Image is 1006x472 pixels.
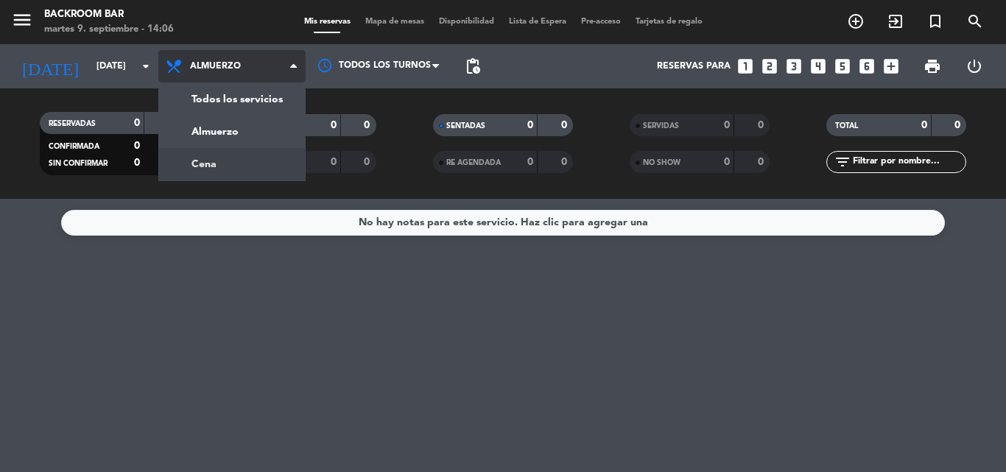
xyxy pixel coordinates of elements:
[297,18,358,26] span: Mis reservas
[134,158,140,168] strong: 0
[809,57,828,76] i: looks_4
[643,122,679,130] span: SERVIDAS
[358,18,432,26] span: Mapa de mesas
[724,120,730,130] strong: 0
[724,157,730,167] strong: 0
[758,157,767,167] strong: 0
[137,57,155,75] i: arrow_drop_down
[758,120,767,130] strong: 0
[134,118,140,128] strong: 0
[954,120,963,130] strong: 0
[857,57,876,76] i: looks_6
[882,57,901,76] i: add_box
[965,57,983,75] i: power_settings_new
[364,157,373,167] strong: 0
[784,57,803,76] i: looks_3
[502,18,574,26] span: Lista de Espera
[464,57,482,75] span: pending_actions
[11,50,89,82] i: [DATE]
[561,157,570,167] strong: 0
[628,18,710,26] span: Tarjetas de regalo
[331,120,337,130] strong: 0
[643,159,680,166] span: NO SHOW
[561,120,570,130] strong: 0
[432,18,502,26] span: Disponibilidad
[49,143,99,150] span: CONFIRMADA
[835,122,858,130] span: TOTAL
[527,120,533,130] strong: 0
[833,57,852,76] i: looks_5
[736,57,755,76] i: looks_one
[11,9,33,31] i: menu
[926,13,944,30] i: turned_in_not
[364,120,373,130] strong: 0
[159,83,305,116] a: Todos los servicios
[847,13,865,30] i: add_circle_outline
[760,57,779,76] i: looks_two
[953,44,995,88] div: LOG OUT
[924,57,941,75] span: print
[44,22,174,37] div: martes 9. septiembre - 14:06
[331,157,337,167] strong: 0
[159,116,305,148] a: Almuerzo
[574,18,628,26] span: Pre-acceso
[851,154,965,170] input: Filtrar por nombre...
[887,13,904,30] i: exit_to_app
[49,120,96,127] span: RESERVADAS
[359,214,648,231] div: No hay notas para este servicio. Haz clic para agregar una
[159,148,305,180] a: Cena
[11,9,33,36] button: menu
[44,7,174,22] div: Backroom Bar
[190,61,241,71] span: Almuerzo
[446,159,501,166] span: RE AGENDADA
[446,122,485,130] span: SENTADAS
[834,153,851,171] i: filter_list
[527,157,533,167] strong: 0
[966,13,984,30] i: search
[921,120,927,130] strong: 0
[134,141,140,151] strong: 0
[49,160,108,167] span: SIN CONFIRMAR
[657,61,731,71] span: Reservas para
